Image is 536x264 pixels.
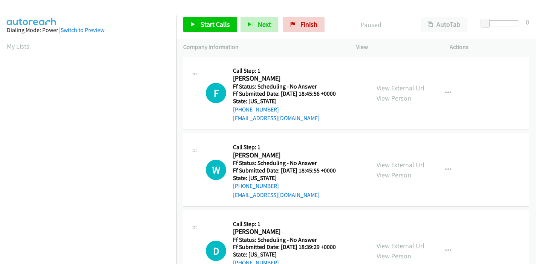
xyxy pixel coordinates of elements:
[233,227,345,236] h2: [PERSON_NAME]
[233,174,345,182] h5: State: [US_STATE]
[377,171,411,179] a: View Person
[233,243,363,251] h5: Ff Submitted Date: [DATE] 18:39:29 +0000
[377,160,424,169] a: View External Url
[526,17,529,27] div: 0
[233,167,345,174] h5: Ff Submitted Date: [DATE] 18:45:55 +0000
[183,17,237,32] a: Start Calls
[206,241,226,261] h1: D
[183,43,343,52] p: Company Information
[233,83,345,90] h5: Ff Status: Scheduling - No Answer
[377,241,424,250] a: View External Url
[233,236,363,244] h5: Ff Status: Scheduling - No Answer
[233,67,345,75] h5: Call Step: 1
[233,106,279,113] a: [PHONE_NUMBER]
[233,114,320,122] a: [EMAIL_ADDRESS][DOMAIN_NAME]
[7,42,29,50] a: My Lists
[421,17,467,32] button: AutoTab
[233,98,345,105] h5: State: [US_STATE]
[300,20,317,29] span: Finish
[61,26,104,34] a: Switch to Preview
[240,17,278,32] button: Next
[206,83,226,103] div: The call is yet to be attempted
[233,182,279,189] a: [PHONE_NUMBER]
[377,84,424,92] a: View External Url
[377,252,411,260] a: View Person
[356,43,436,52] p: View
[233,159,345,167] h5: Ff Status: Scheduling - No Answer
[233,251,363,258] h5: State: [US_STATE]
[233,191,320,198] a: [EMAIL_ADDRESS][DOMAIN_NAME]
[233,143,345,151] h5: Call Step: 1
[335,20,407,30] p: Paused
[201,20,230,29] span: Start Calls
[233,74,345,83] h2: [PERSON_NAME]
[450,43,530,52] p: Actions
[233,151,345,160] h2: [PERSON_NAME]
[233,90,345,98] h5: Ff Submitted Date: [DATE] 18:45:56 +0000
[283,17,325,32] a: Finish
[206,83,226,103] h1: F
[258,20,271,29] span: Next
[206,160,226,180] div: The call is yet to be attempted
[377,94,411,102] a: View Person
[206,241,226,261] div: The call is yet to be attempted
[233,220,363,228] h5: Call Step: 1
[7,26,170,35] div: Dialing Mode: Power |
[206,160,226,180] h1: W
[484,20,519,26] div: Delay between calls (in seconds)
